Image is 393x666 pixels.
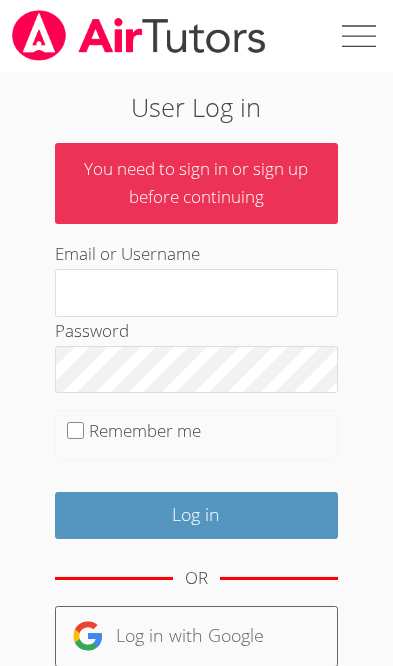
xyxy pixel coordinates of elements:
[55,242,200,265] label: Email or Username
[55,88,338,126] h2: User Log in
[185,564,208,593] div: OR
[89,419,201,442] label: Remember me
[55,143,338,225] p: You need to sign in or sign up before continuing
[55,492,338,539] input: Log in
[72,620,104,652] img: google-logo-50288ca7cdecda66e5e0955fdab243c47b7ad437acaf1139b6f446037453330a.svg
[55,319,129,342] label: Password
[10,10,268,61] img: airtutors_banner-c4298cdbf04f3fff15de1276eac7730deb9818008684d7c2e4769d2f7ddbe033.png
